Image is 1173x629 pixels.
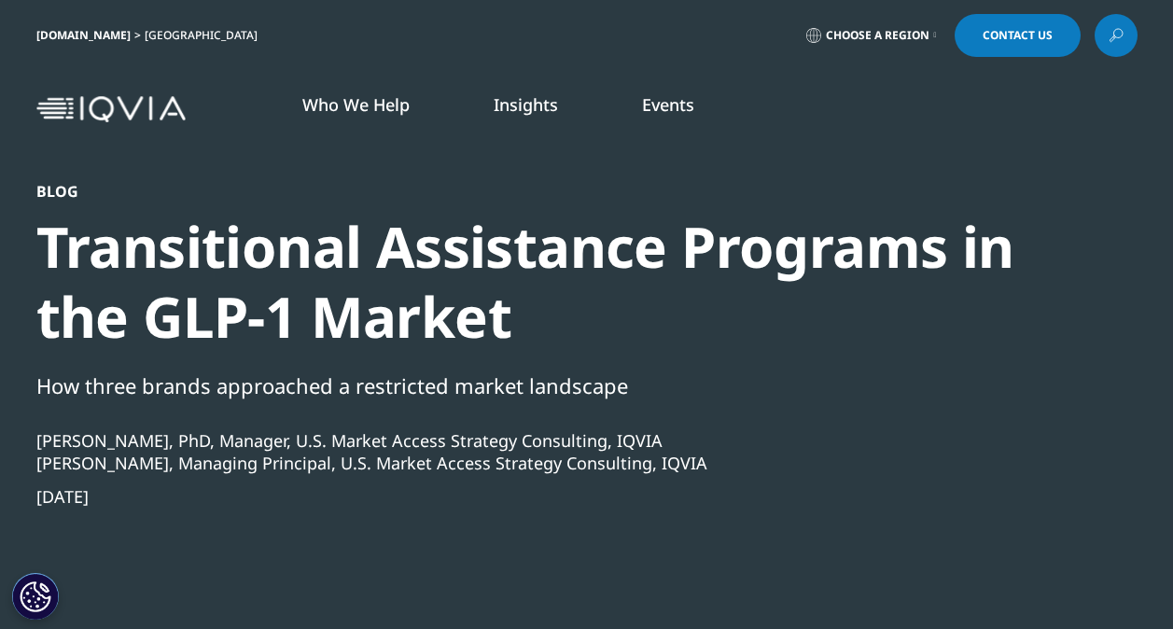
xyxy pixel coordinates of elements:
img: IQVIA Healthcare Information Technology and Pharma Clinical Research Company [36,96,186,123]
div: How three brands approached a restricted market landscape [36,370,1037,401]
a: Contact Us [955,14,1081,57]
a: [DOMAIN_NAME] [36,27,131,43]
div: Transitional Assistance Programs in the GLP-1 Market [36,212,1037,352]
div: [DATE] [36,485,1037,508]
div: [GEOGRAPHIC_DATA] [145,28,265,43]
a: Insights [494,93,558,116]
a: Events [642,93,694,116]
span: Choose a Region [826,28,929,43]
div: [PERSON_NAME], Managing Principal, U.S. Market Access Strategy Consulting, IQVIA [36,452,1037,474]
div: [PERSON_NAME], PhD, Manager, U.S. Market Access Strategy Consulting, IQVIA [36,429,1037,452]
div: Blog [36,182,1037,201]
button: Cookies Settings [12,573,59,620]
nav: Primary [193,65,1138,153]
a: Who We Help [302,93,410,116]
span: Contact Us [983,30,1053,41]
